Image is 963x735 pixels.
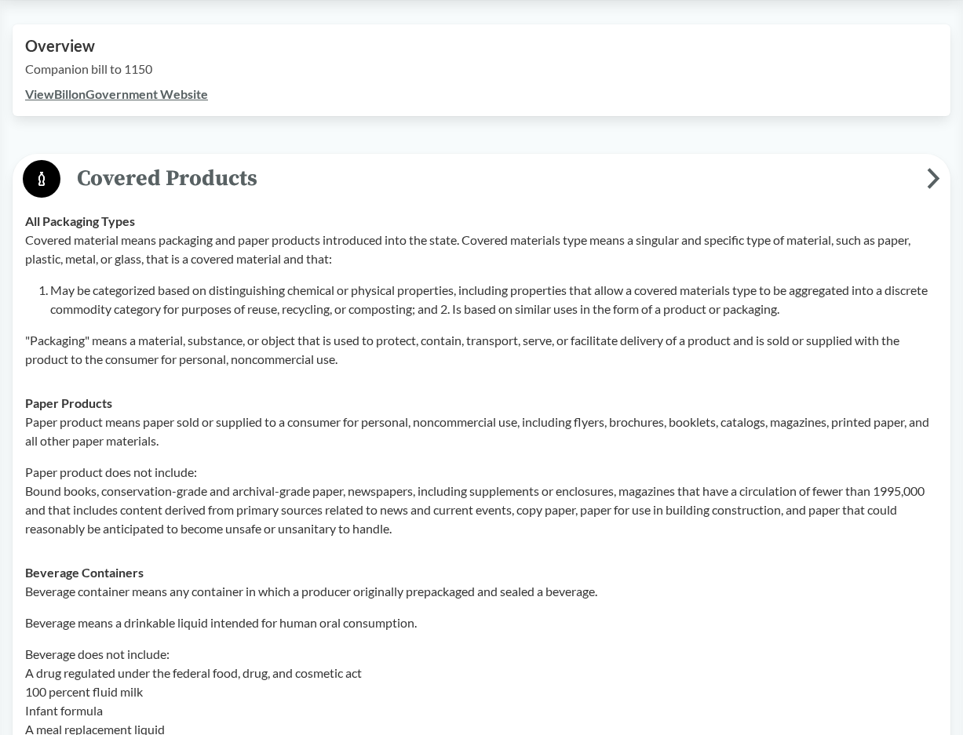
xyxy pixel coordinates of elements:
p: Companion bill to 1150 [25,60,938,78]
p: Paper product does not include: Bound books, conservation-grade and archival-grade paper, newspap... [25,463,938,538]
p: Beverage container means any container in which a producer originally prepackaged and sealed a be... [25,582,938,601]
p: Covered material means packaging and paper products introduced into the state. Covered materials ... [25,231,938,268]
span: Covered Products [60,161,927,196]
h2: Overview [25,37,938,55]
p: Paper product means paper sold or supplied to a consumer for personal, noncommercial use, includi... [25,413,938,450]
button: Covered Products [18,159,945,199]
li: May be categorized based on distinguishing chemical or physical properties, including properties ... [50,281,938,318]
strong: Beverage Containers [25,565,144,580]
p: "Packaging" means a material, substance, or object that is used to protect, contain, transport, s... [25,331,938,369]
strong: All Packaging Types [25,213,135,228]
p: Beverage means a drinkable liquid intended for human oral consumption. [25,613,938,632]
strong: Paper Products [25,395,112,410]
a: ViewBillonGovernment Website [25,86,208,101]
